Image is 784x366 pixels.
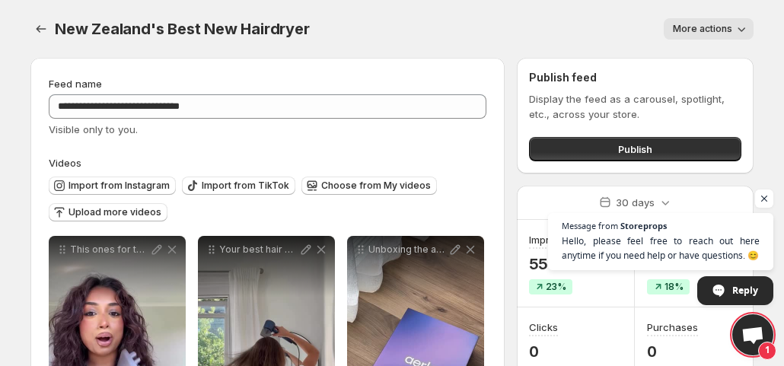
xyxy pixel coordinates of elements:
[620,221,667,230] span: Storeprops
[321,180,431,192] span: Choose from My videos
[55,20,310,38] span: New Zealand's Best New Hairdryer
[529,70,741,85] h2: Publish feed
[562,234,760,263] span: Hello, please feel free to reach out here anytime if you need help or have questions. 😊
[49,203,167,221] button: Upload more videos
[69,206,161,218] span: Upload more videos
[70,243,149,256] p: This ones for the girls with the curls The beautiful isha
[49,177,176,195] button: Import from Instagram
[673,23,732,35] span: More actions
[647,342,698,361] p: 0
[30,18,52,40] button: Settings
[618,142,652,157] span: Publish
[529,137,741,161] button: Publish
[732,314,773,355] div: Open chat
[368,243,448,256] p: Unboxing the aerlo Iconic hairdryer 3 attachments Endless styles One powerful tool From sleek blo...
[529,91,741,122] p: Display the feed as a carousel, spotlight, etc., across your store.
[529,232,586,247] h3: Impressions
[647,320,698,335] h3: Purchases
[529,342,572,361] p: 0
[182,177,295,195] button: Import from TikTok
[616,195,655,210] p: 30 days
[49,123,138,135] span: Visible only to you.
[202,180,289,192] span: Import from TikTok
[758,342,776,360] span: 1
[529,320,558,335] h3: Clicks
[529,255,586,273] p: 553
[219,243,298,256] p: Your best hair days start here
[301,177,437,195] button: Choose from My videos
[49,157,81,169] span: Videos
[664,18,754,40] button: More actions
[546,281,566,293] span: 23%
[732,277,758,304] span: Reply
[49,78,102,90] span: Feed name
[562,221,618,230] span: Message from
[69,180,170,192] span: Import from Instagram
